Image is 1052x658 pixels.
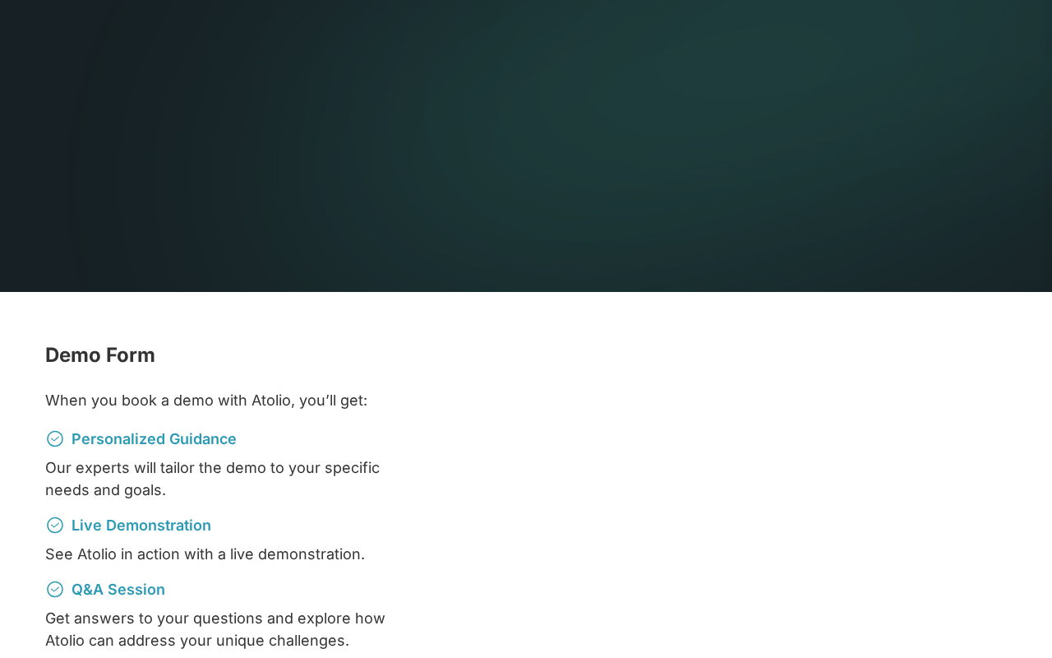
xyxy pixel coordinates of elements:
p: When you book a demo with Atolio, you’ll get: [45,389,422,411]
p: See Atolio in action with a live demonstration. [45,543,422,565]
p: Live Demonstration [72,514,211,536]
p: Our experts will tailor the demo to your specific needs and goals. [45,456,422,501]
p: Get answers to your questions and explore how Atolio can address your unique challenges. [45,607,422,651]
strong: Demo Form [45,343,155,367]
p: Personalized Guidance [72,428,237,450]
p: Q&A Session [72,578,165,600]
